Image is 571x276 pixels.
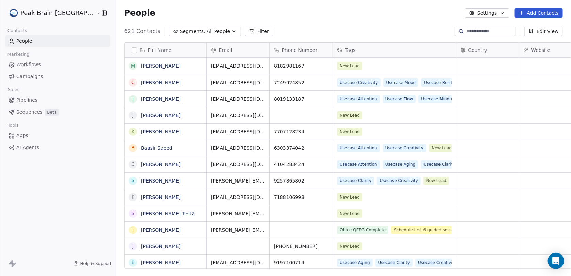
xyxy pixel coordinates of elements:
[73,261,111,266] a: Help & Support
[429,144,454,152] span: New Lead
[421,160,458,169] span: Usecase Clarity
[131,259,134,266] div: E
[5,120,21,130] span: Tools
[5,95,110,106] a: Pipelines
[274,161,328,168] span: 4104283424
[141,113,181,118] a: [PERSON_NAME]
[131,210,134,217] div: S
[274,128,328,135] span: 7707128234
[382,144,426,152] span: Usecase Creativity
[125,58,207,269] div: grid
[16,38,32,45] span: People
[211,259,265,266] span: [EMAIL_ADDRESS][DOMAIN_NAME]
[80,261,111,266] span: Help & Support
[16,97,37,104] span: Pipelines
[131,177,134,184] div: S
[207,43,269,57] div: Email
[333,43,456,57] div: Tags
[274,79,328,86] span: 7249924852
[423,177,449,185] span: New Lead
[465,8,509,18] button: Settings
[16,132,28,139] span: Apps
[4,49,32,59] span: Marketing
[524,27,563,36] button: Edit View
[211,227,265,233] span: [PERSON_NAME][EMAIL_ADDRESS][DOMAIN_NAME]
[141,178,181,184] a: [PERSON_NAME]
[415,259,459,267] span: Usecase Creativity
[383,78,418,87] span: Usecase Mood
[375,259,412,267] span: Usecase Clarity
[337,62,362,70] span: New Lead
[131,62,135,70] div: M
[211,145,265,151] span: [EMAIL_ADDRESS][DOMAIN_NAME]
[391,226,463,234] span: Schedule first 6 guided sessions
[124,27,160,35] span: 621 Contacts
[141,194,181,200] a: [PERSON_NAME]
[211,210,265,217] span: [PERSON_NAME][EMAIL_ADDRESS][PERSON_NAME][DOMAIN_NAME]
[548,253,564,269] div: Open Intercom Messenger
[211,161,265,168] span: [EMAIL_ADDRESS][DOMAIN_NAME]
[148,47,172,54] span: Full Name
[382,160,418,169] span: Usecase Aging
[141,129,181,134] a: [PERSON_NAME]
[131,79,135,86] div: C
[274,259,328,266] span: 9197100714
[141,80,181,85] a: [PERSON_NAME]
[180,28,205,35] span: Segments:
[141,260,181,265] a: [PERSON_NAME]
[337,259,373,267] span: Usecase Aging
[141,63,181,69] a: [PERSON_NAME]
[132,243,134,250] div: J
[274,145,328,151] span: 6303374042
[345,47,356,54] span: Tags
[5,106,110,118] a: SequencesBeta
[337,160,380,169] span: Usecase Attention
[16,144,39,151] span: AI Agents
[131,193,134,201] div: P
[141,162,181,167] a: [PERSON_NAME]
[274,96,328,102] span: 8019133187
[274,62,328,69] span: 8182981167
[211,112,265,119] span: [EMAIL_ADDRESS][DOMAIN_NAME]
[274,243,328,250] span: [PHONE_NUMBER]
[5,59,110,70] a: Workflows
[207,28,230,35] span: All People
[531,47,551,54] span: Website
[274,177,328,184] span: 9257865802
[5,35,110,47] a: People
[141,227,181,233] a: [PERSON_NAME]
[452,177,500,185] span: Usecase Mindfulness
[131,144,135,151] div: B
[131,161,135,168] div: C
[211,177,265,184] span: [PERSON_NAME][EMAIL_ADDRESS][PERSON_NAME][DOMAIN_NAME]
[10,9,18,17] img: Peak%20Brain%20Logo.png
[211,79,265,86] span: [EMAIL_ADDRESS][DOMAIN_NAME]
[219,47,232,54] span: Email
[337,78,381,87] span: Usecase Creativity
[211,128,265,135] span: [EMAIL_ADDRESS][DOMAIN_NAME]
[131,128,134,135] div: k
[515,8,563,18] button: Add Contacts
[337,242,362,250] span: New Lead
[282,47,318,54] span: Phone Number
[418,95,467,103] span: Usecase Mindfulness
[337,144,380,152] span: Usecase Attention
[20,9,95,17] span: Peak Brain [GEOGRAPHIC_DATA]
[337,95,380,103] span: Usecase Attention
[124,8,155,18] span: People
[211,62,265,69] span: [EMAIL_ADDRESS][DOMAIN_NAME]
[245,27,273,36] button: Filter
[5,142,110,153] a: AI Agents
[45,109,59,116] span: Beta
[270,43,333,57] div: Phone Number
[125,43,206,57] div: Full Name
[421,78,466,87] span: Usecase Resilience
[468,47,488,54] span: Country
[377,177,420,185] span: Usecase Creativity
[456,43,519,57] div: Country
[337,111,362,119] span: New Lead
[141,211,195,216] a: [PERSON_NAME] Test2
[337,193,362,201] span: New Lead
[16,108,42,116] span: Sequences
[211,194,265,201] span: [EMAIL_ADDRESS][DOMAIN_NAME]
